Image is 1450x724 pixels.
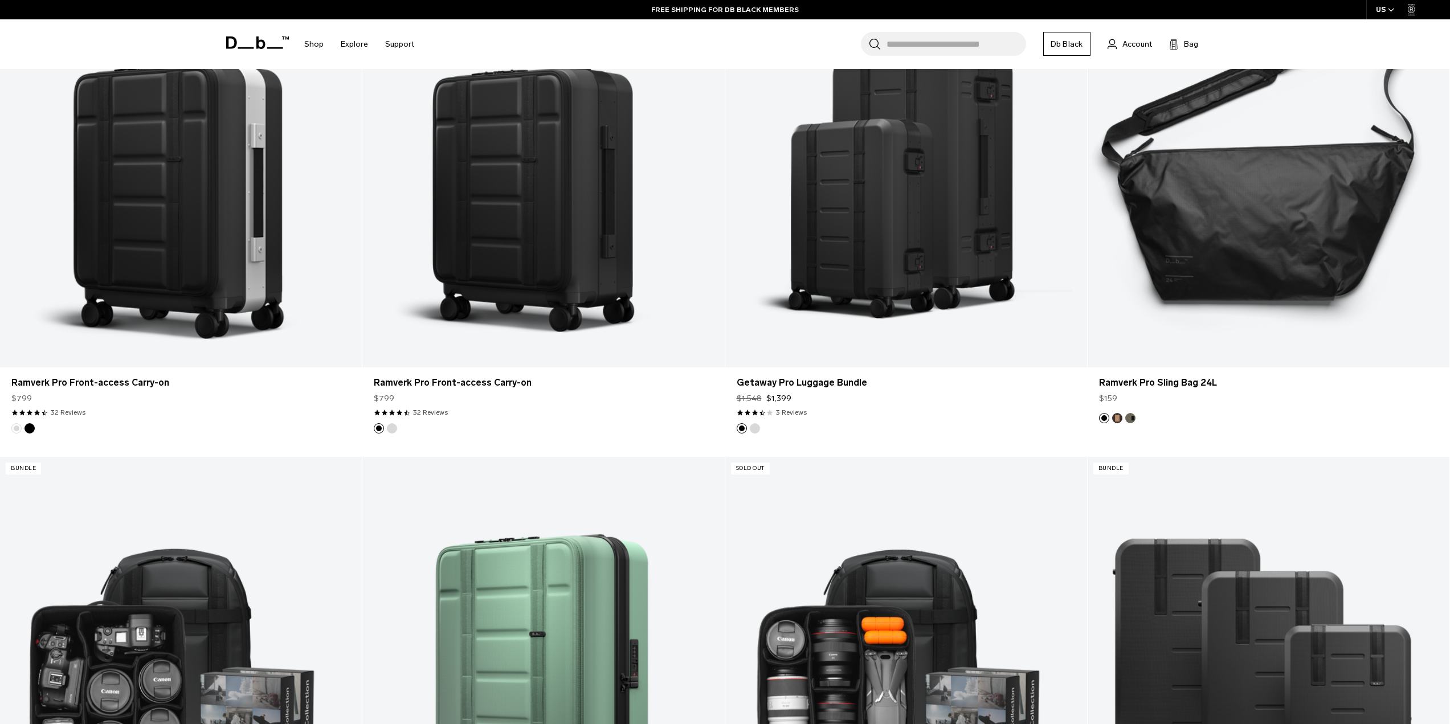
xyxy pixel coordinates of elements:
[413,407,448,418] a: 32 reviews
[737,392,762,404] s: $1,548
[1093,463,1129,475] p: Bundle
[1043,32,1090,56] a: Db Black
[385,24,414,64] a: Support
[374,376,713,390] a: Ramverk Pro Front-access Carry-on
[1122,38,1152,50] span: Account
[296,19,423,69] nav: Main Navigation
[6,463,41,475] p: Bundle
[1099,413,1109,423] button: Black Out
[11,376,350,390] a: Ramverk Pro Front-access Carry-on
[1125,413,1136,423] button: Forest Green
[731,463,770,475] p: Sold Out
[51,407,85,418] a: 32 reviews
[1169,37,1198,51] button: Bag
[1112,413,1122,423] button: Espresso
[341,24,368,64] a: Explore
[1108,37,1152,51] a: Account
[374,423,384,433] button: Black Out
[1099,376,1438,390] a: Ramverk Pro Sling Bag 24L
[304,24,324,64] a: Shop
[11,423,22,433] button: Silver
[766,392,791,404] span: $1,399
[1099,392,1117,404] span: $159
[374,392,394,404] span: $799
[24,423,35,433] button: Black Out
[737,423,747,433] button: Black out
[651,5,799,15] a: FREE SHIPPING FOR DB BLACK MEMBERS
[750,423,760,433] button: Silver
[776,407,807,418] a: 3 reviews
[1184,38,1198,50] span: Bag
[737,376,1076,390] a: Getaway Pro Luggage Bundle
[387,423,397,433] button: Silver
[11,392,32,404] span: $799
